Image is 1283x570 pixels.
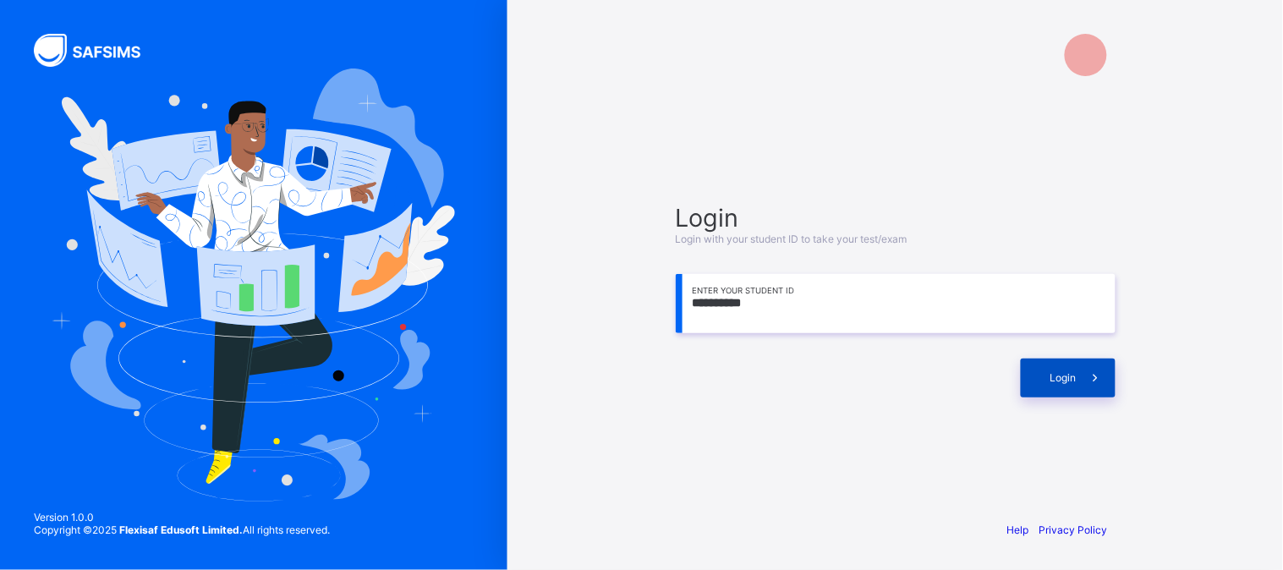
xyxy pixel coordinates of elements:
[1050,371,1077,384] span: Login
[1007,523,1029,536] a: Help
[52,69,455,501] img: Hero Image
[1039,523,1108,536] a: Privacy Policy
[119,523,243,536] strong: Flexisaf Edusoft Limited.
[34,511,330,523] span: Version 1.0.0
[34,34,161,67] img: SAFSIMS Logo
[34,523,330,536] span: Copyright © 2025 All rights reserved.
[676,203,1116,233] span: Login
[676,233,907,245] span: Login with your student ID to take your test/exam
